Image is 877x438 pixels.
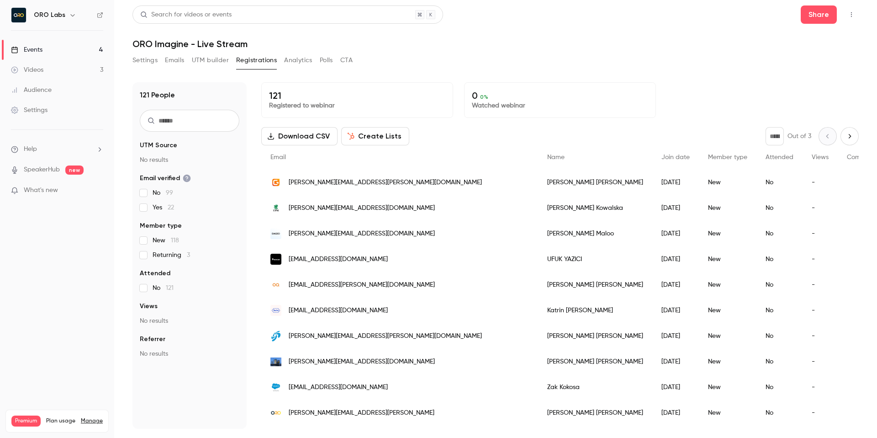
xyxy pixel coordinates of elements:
[289,178,482,187] span: [PERSON_NAME][EMAIL_ADDRESS][PERSON_NAME][DOMAIN_NAME]
[289,229,435,239] span: [PERSON_NAME][EMAIL_ADDRESS][DOMAIN_NAME]
[320,53,333,68] button: Polls
[153,251,190,260] span: Returning
[92,187,103,195] iframe: Noticeable Trigger
[166,190,173,196] span: 99
[803,349,838,374] div: -
[187,252,190,258] span: 3
[652,298,699,323] div: [DATE]
[153,236,179,245] span: New
[140,349,239,358] p: No results
[756,400,803,426] div: No
[538,298,652,323] div: Katrin [PERSON_NAME]
[538,221,652,246] div: [PERSON_NAME] Maloo
[547,154,565,160] span: Name
[11,45,42,54] div: Events
[803,221,838,246] div: -
[756,323,803,349] div: No
[168,204,174,211] span: 22
[289,255,388,264] span: [EMAIL_ADDRESS][DOMAIN_NAME]
[140,90,175,101] h1: 121 People
[192,53,229,68] button: UTM builder
[538,400,652,426] div: [PERSON_NAME] [PERSON_NAME]
[652,323,699,349] div: [DATE]
[803,272,838,298] div: -
[11,65,43,75] div: Videos
[261,127,338,145] button: Download CSV
[803,170,838,195] div: -
[132,38,859,49] h1: ORO Imagine - Live Stream
[803,246,838,272] div: -
[153,203,174,212] span: Yes
[699,374,756,400] div: New
[140,335,165,344] span: Referrer
[699,221,756,246] div: New
[803,323,838,349] div: -
[652,246,699,272] div: [DATE]
[699,246,756,272] div: New
[11,106,48,115] div: Settings
[24,144,37,154] span: Help
[65,166,84,175] span: new
[289,408,434,418] span: [PERSON_NAME][EMAIL_ADDRESS][PERSON_NAME]
[756,272,803,298] div: No
[34,11,65,20] h6: ORO Labs
[652,400,699,426] div: [DATE]
[538,349,652,374] div: [PERSON_NAME] [PERSON_NAME]
[236,53,277,68] button: Registrations
[140,316,239,326] p: No results
[756,298,803,323] div: No
[46,417,75,425] span: Plan usage
[340,53,353,68] button: CTA
[756,170,803,195] div: No
[270,228,281,239] img: diageo.com
[11,416,41,427] span: Premium
[270,279,281,290] img: oq.com
[289,280,435,290] span: [EMAIL_ADDRESS][PERSON_NAME][DOMAIN_NAME]
[269,101,445,110] p: Registered to webinar
[270,154,286,160] span: Email
[140,141,239,358] section: facet-groups
[652,272,699,298] div: [DATE]
[480,94,488,100] span: 0 %
[270,254,281,265] img: socar.com.tr
[341,127,409,145] button: Create Lists
[538,323,652,349] div: [PERSON_NAME] [PERSON_NAME]
[270,382,281,393] img: salesforceventures.com
[166,285,174,291] span: 121
[140,155,239,165] p: No results
[756,221,803,246] div: No
[812,154,829,160] span: Views
[472,90,648,101] p: 0
[289,383,388,392] span: [EMAIL_ADDRESS][DOMAIN_NAME]
[171,237,179,244] span: 118
[11,8,26,22] img: ORO Labs
[538,272,652,298] div: [PERSON_NAME] [PERSON_NAME]
[140,141,177,150] span: UTM Source
[756,374,803,400] div: No
[270,203,281,214] img: upm.com
[132,53,158,68] button: Settings
[652,221,699,246] div: [DATE]
[652,374,699,400] div: [DATE]
[652,349,699,374] div: [DATE]
[270,411,281,415] img: orolabs.ai
[538,374,652,400] div: Zak Kokosa
[699,272,756,298] div: New
[803,195,838,221] div: -
[270,358,281,366] img: eu.asahibeer.com
[269,90,445,101] p: 121
[803,400,838,426] div: -
[24,165,60,175] a: SpeakerHub
[708,154,747,160] span: Member type
[699,195,756,221] div: New
[140,221,182,230] span: Member type
[699,170,756,195] div: New
[756,349,803,374] div: No
[165,53,184,68] button: Emails
[140,174,191,183] span: Email verified
[538,170,652,195] div: [PERSON_NAME] [PERSON_NAME]
[803,298,838,323] div: -
[11,144,103,154] li: help-dropdown-opener
[803,374,838,400] div: -
[153,188,173,198] span: No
